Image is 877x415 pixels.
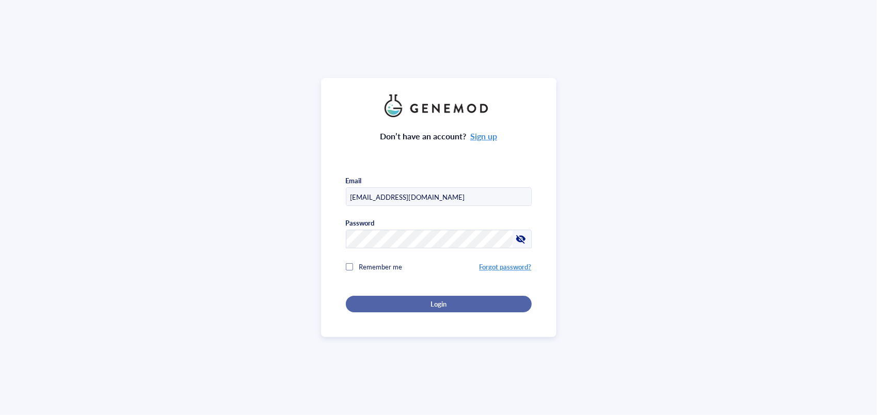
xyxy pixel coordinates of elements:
div: Don’t have an account? [380,130,498,143]
span: Remember me [359,262,403,272]
a: Sign up [470,130,497,142]
a: Forgot password? [479,262,531,272]
span: Login [430,299,447,309]
img: genemod_logo_light-BcqUzbGq.png [385,94,493,117]
div: Email [346,176,362,185]
div: Password [346,218,375,228]
button: Login [346,296,532,312]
